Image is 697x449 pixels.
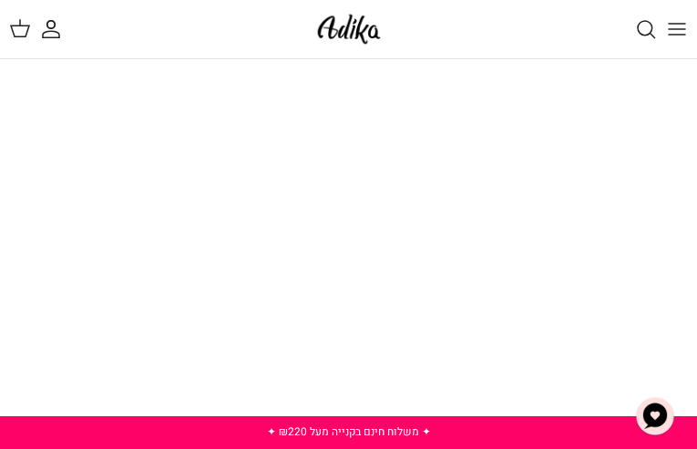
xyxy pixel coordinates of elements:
a: החשבון שלי [40,9,80,49]
button: צ'אט [628,389,682,444]
a: חיפוש [617,9,657,49]
img: Adika IL [313,9,385,49]
button: Toggle menu [657,9,697,49]
a: ✦ משלוח חינם בקנייה מעל ₪220 ✦ [267,423,431,440]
